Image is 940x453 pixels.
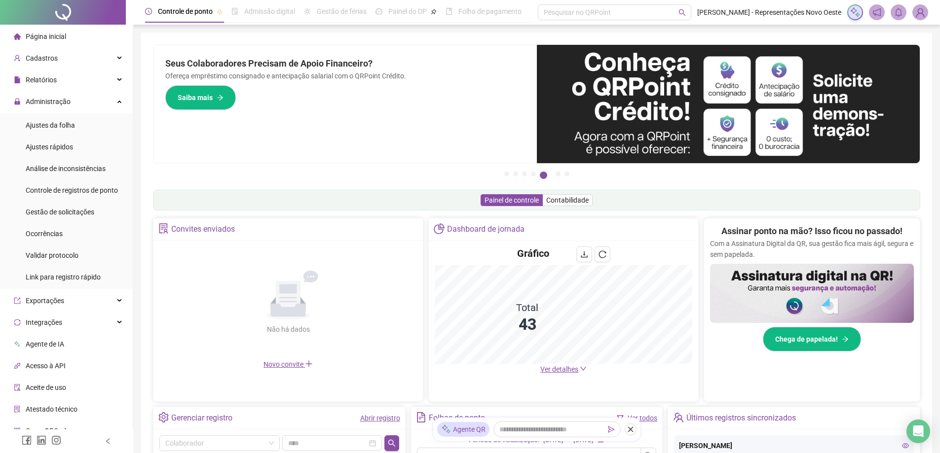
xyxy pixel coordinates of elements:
span: Agente de IA [26,340,64,348]
span: Administração [26,98,71,105]
span: dashboard [376,8,382,15]
span: Admissão digital [244,7,295,15]
span: api [14,362,21,369]
span: book [446,8,452,15]
span: bell [894,8,903,17]
span: arrow-right [217,94,224,101]
img: banner%2F02c71560-61a6-44d4-94b9-c8ab97240462.png [710,264,914,323]
div: Convites enviados [171,221,235,238]
button: 7 [564,172,569,176]
span: eye [902,442,909,449]
span: Ajustes da folha [26,121,75,129]
span: Análise de inconsistências [26,165,106,173]
span: setting [158,412,169,422]
button: 4 [531,172,536,176]
span: filter [617,415,624,421]
span: down [580,365,587,372]
span: file-text [416,412,426,422]
span: Integrações [26,318,62,326]
span: linkedin [37,435,46,445]
span: Aceite de uso [26,383,66,391]
a: Ver detalhes down [540,365,587,373]
span: Validar protocolo [26,251,78,259]
span: Ocorrências [26,230,63,238]
span: sun [304,8,311,15]
span: reload [599,250,606,258]
span: instagram [51,435,61,445]
span: pie-chart [434,223,444,234]
img: sparkle-icon.fc2bf0ac1784a2077858766a79e2daf3.svg [850,7,861,18]
button: Chega de papelada! [763,327,861,351]
div: Gerenciar registro [171,410,232,426]
span: Relatórios [26,76,57,84]
img: sparkle-icon.fc2bf0ac1784a2077858766a79e2daf3.svg [441,424,451,435]
span: qrcode [14,427,21,434]
div: Últimos registros sincronizados [686,410,796,426]
span: pushpin [431,9,437,15]
span: Página inicial [26,33,66,40]
span: left [105,438,112,445]
button: Saiba mais [165,85,236,110]
div: [PERSON_NAME] [679,440,909,451]
span: Folha de pagamento [458,7,522,15]
button: 2 [513,172,518,176]
span: home [14,33,21,40]
span: Ajustes rápidos [26,143,73,151]
p: Ofereça empréstimo consignado e antecipação salarial com o QRPoint Crédito. [165,70,525,81]
span: solution [158,223,169,234]
span: file [14,76,21,83]
span: Gestão de solicitações [26,208,94,216]
button: 3 [522,172,527,176]
span: pushpin [217,9,223,15]
span: solution [14,406,21,413]
div: Agente QR [437,422,489,437]
h4: Gráfico [517,246,549,260]
span: facebook [22,435,32,445]
span: Controle de ponto [158,7,213,15]
span: Painel de controle [485,196,539,204]
span: Cadastros [26,54,58,62]
span: [PERSON_NAME] - Representações Novo Oeste [697,7,841,18]
button: 6 [556,172,561,176]
span: file-done [231,8,238,15]
span: audit [14,384,21,391]
span: Gerar QRCode [26,427,70,435]
span: send [608,426,615,433]
h2: Assinar ponto na mão? Isso ficou no passado! [721,224,902,238]
span: Ver detalhes [540,365,578,373]
div: Open Intercom Messenger [906,419,930,443]
span: Chega de papelada! [775,334,838,345]
a: Ver todos [628,414,657,422]
h2: Seus Colaboradores Precisam de Apoio Financeiro? [165,57,525,70]
span: Exportações [26,297,64,305]
img: 7715 [913,5,928,20]
img: banner%2F11e687cd-1386-4cbd-b13b-7bd81425532d.png [537,45,920,163]
p: Com a Assinatura Digital da QR, sua gestão fica mais ágil, segura e sem papelada. [710,238,914,260]
span: clock-circle [145,8,152,15]
span: Saiba mais [178,92,213,103]
span: Contabilidade [546,196,589,204]
span: sync [14,319,21,326]
span: Link para registro rápido [26,273,101,281]
span: Novo convite [263,360,313,368]
span: team [673,412,683,422]
div: Folhas de ponto [429,410,485,426]
span: download [580,250,588,258]
button: 1 [504,172,509,176]
div: Dashboard de jornada [447,221,525,238]
span: Atestado técnico [26,405,77,413]
span: close [627,426,634,433]
span: Acesso à API [26,362,66,370]
span: search [388,439,396,447]
button: 5 [540,172,547,179]
span: Painel do DP [388,7,427,15]
span: plus [305,360,313,368]
span: lock [14,98,21,105]
div: Não há dados [243,324,334,335]
span: notification [872,8,881,17]
span: export [14,297,21,304]
span: search [678,9,686,16]
span: Gestão de férias [317,7,367,15]
span: user-add [14,55,21,62]
a: Abrir registro [360,414,400,422]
